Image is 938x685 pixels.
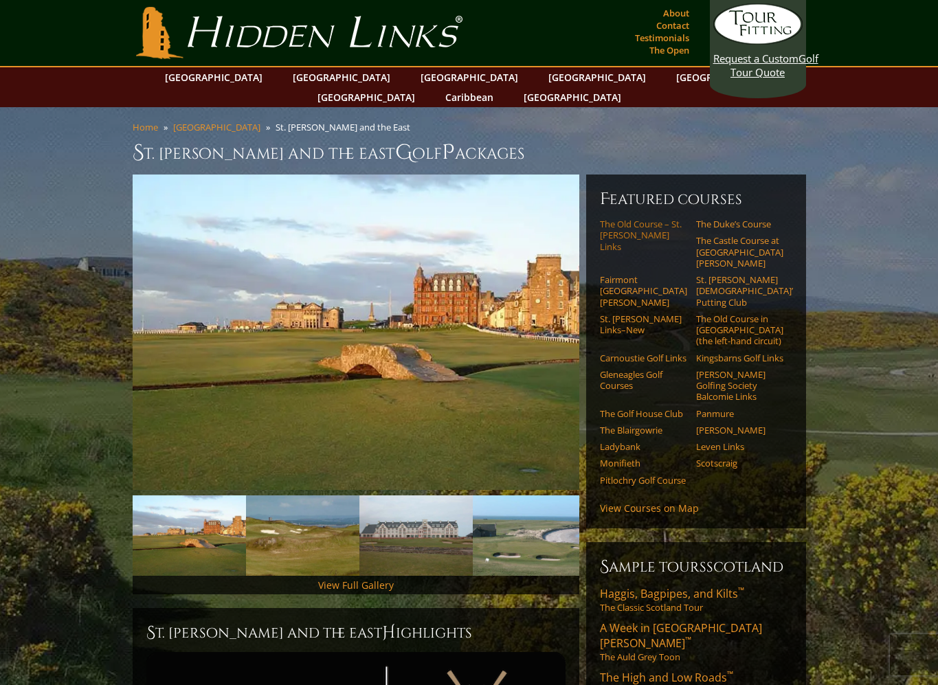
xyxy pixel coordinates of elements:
a: [GEOGRAPHIC_DATA] [311,87,422,107]
a: The Duke’s Course [696,218,783,229]
a: Request a CustomGolf Tour Quote [713,3,803,79]
a: The Old Course – St. [PERSON_NAME] Links [600,218,687,252]
a: The Golf House Club [600,408,687,419]
h6: Sample ToursScotland [600,556,792,578]
a: A Week in [GEOGRAPHIC_DATA][PERSON_NAME]™The Auld Grey Toon [600,620,792,663]
a: [GEOGRAPHIC_DATA] [517,87,628,107]
a: The Open [646,41,693,60]
a: The Old Course in [GEOGRAPHIC_DATA] (the left-hand circuit) [696,313,783,347]
a: Pitlochry Golf Course [600,475,687,486]
a: Kingsbarns Golf Links [696,352,783,363]
a: [GEOGRAPHIC_DATA] [541,67,653,87]
a: St. [PERSON_NAME] Links–New [600,313,687,336]
h1: St. [PERSON_NAME] and the East olf ackages [133,139,806,166]
span: H [382,622,396,644]
a: Contact [653,16,693,35]
a: Gleneagles Golf Courses [600,369,687,392]
a: Scotscraig [696,458,783,469]
sup: ™ [727,669,733,680]
span: Request a Custom [713,52,799,65]
h6: Featured Courses [600,188,792,210]
h2: St. [PERSON_NAME] and the East ighlights [146,622,566,644]
a: St. [PERSON_NAME] [DEMOGRAPHIC_DATA]’ Putting Club [696,274,783,308]
a: Fairmont [GEOGRAPHIC_DATA][PERSON_NAME] [600,274,687,308]
a: The Castle Course at [GEOGRAPHIC_DATA][PERSON_NAME] [696,235,783,269]
a: Home [133,121,158,133]
a: Panmure [696,408,783,419]
a: The Blairgowrie [600,425,687,436]
a: [GEOGRAPHIC_DATA] [414,67,525,87]
sup: ™ [738,585,744,596]
a: About [660,3,693,23]
a: [GEOGRAPHIC_DATA] [286,67,397,87]
span: The High and Low Roads [600,670,733,685]
span: P [442,139,455,166]
a: View Full Gallery [318,579,394,592]
a: View Courses on Map [600,502,699,515]
a: Caribbean [438,87,500,107]
span: Haggis, Bagpipes, and Kilts [600,586,744,601]
a: [PERSON_NAME] Golfing Society Balcomie Links [696,369,783,403]
a: Haggis, Bagpipes, and Kilts™The Classic Scotland Tour [600,586,792,614]
a: Testimonials [632,28,693,47]
a: Ladybank [600,441,687,452]
a: [PERSON_NAME] [696,425,783,436]
span: G [395,139,412,166]
a: Monifieth [600,458,687,469]
a: [GEOGRAPHIC_DATA] [173,121,260,133]
span: A Week in [GEOGRAPHIC_DATA][PERSON_NAME] [600,620,762,651]
a: [GEOGRAPHIC_DATA] [669,67,781,87]
a: [GEOGRAPHIC_DATA] [158,67,269,87]
li: St. [PERSON_NAME] and the East [276,121,416,133]
a: Carnoustie Golf Links [600,352,687,363]
a: Leven Links [696,441,783,452]
sup: ™ [685,634,691,646]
